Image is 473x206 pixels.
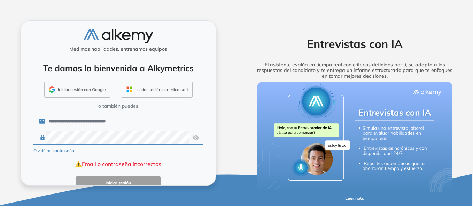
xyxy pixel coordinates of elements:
[84,29,153,43] img: logo-alkemy
[75,160,161,168] span: ⚠️ Email o contraseña incorrectos
[246,37,464,50] h2: Entrevistas con IA
[257,82,453,192] img: img-more-info
[98,102,138,110] span: o también puedes
[246,62,464,79] h5: El asistente evalúa en tiempo real con criterios definidos por ti, se adapta a las respuestas del...
[49,86,55,93] img: GMAIL_ICON
[44,82,110,98] button: Iniciar sesión con Google
[125,85,133,93] img: OUTLOOK_ICON
[192,131,199,144] img: asd
[76,176,161,190] button: Iniciar sesión
[121,82,193,98] button: Iniciar sesión con Microsoft
[30,63,207,73] h4: Te damos la bienvenida a Alkymetrics
[24,46,213,52] h5: Medimos habilidades, entrenamos equipos
[33,148,74,154] button: Olvidé mi contraseña
[328,192,382,205] button: Leer nota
